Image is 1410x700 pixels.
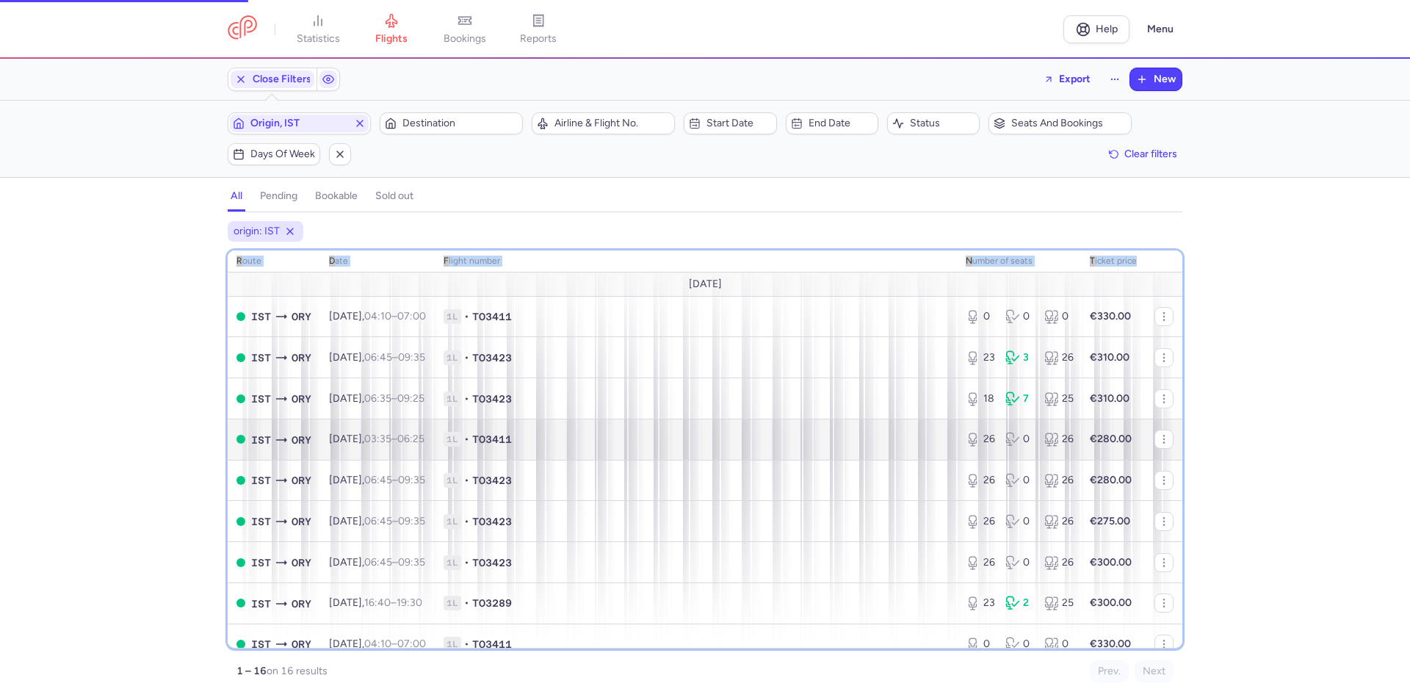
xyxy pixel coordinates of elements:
[1154,73,1176,85] span: New
[1044,596,1072,610] div: 25
[464,392,469,406] span: •
[1044,392,1072,406] div: 25
[292,350,311,366] span: Orly, Paris, France
[1090,392,1129,405] strong: €310.00
[364,433,391,445] time: 03:35
[1104,143,1182,165] button: Clear filters
[228,143,320,165] button: Days of week
[1005,637,1033,652] div: 0
[292,513,311,530] span: Orly, Paris, France
[250,148,315,160] span: Days of week
[397,638,426,650] time: 07:00
[1059,73,1091,84] span: Export
[464,596,469,610] span: •
[444,32,486,46] span: bookings
[887,112,980,134] button: Status
[966,392,994,406] div: 18
[397,596,422,609] time: 19:30
[472,637,512,652] span: TO3411
[444,350,461,365] span: 1L
[706,118,771,129] span: Start date
[315,190,358,203] h4: bookable
[251,432,271,448] span: Istanbul Airport, İstanbul, Turkey
[1090,474,1132,486] strong: €280.00
[228,15,257,43] a: CitizenPlane red outlined logo
[1090,433,1132,445] strong: €280.00
[364,556,425,569] span: –
[397,433,424,445] time: 06:25
[329,515,425,527] span: [DATE],
[786,112,878,134] button: End date
[397,392,424,405] time: 09:25
[464,350,469,365] span: •
[472,514,512,529] span: TO3423
[472,555,512,570] span: TO3423
[532,112,675,134] button: Airline & Flight No.
[472,473,512,488] span: TO3423
[251,513,271,530] span: Istanbul Airport, İstanbul, Turkey
[444,432,461,447] span: 1L
[236,394,245,403] span: OPEN
[375,190,413,203] h4: sold out
[1090,556,1132,569] strong: €300.00
[234,224,280,239] span: origin: IST
[1081,250,1146,273] th: Ticket price
[297,32,340,46] span: statistics
[231,190,242,203] h4: all
[910,118,975,129] span: Status
[364,556,392,569] time: 06:45
[1044,473,1072,488] div: 26
[228,112,371,134] button: Origin, IST
[1090,596,1132,609] strong: €300.00
[1044,514,1072,529] div: 26
[1034,68,1100,91] button: Export
[364,310,426,322] span: –
[1011,118,1127,129] span: Seats and bookings
[251,472,271,488] span: Istanbul Airport, İstanbul, Turkey
[397,310,426,322] time: 07:00
[464,432,469,447] span: •
[1044,637,1072,652] div: 0
[251,555,271,571] span: Istanbul Airport, İstanbul, Turkey
[1090,638,1131,650] strong: €330.00
[398,351,425,364] time: 09:35
[444,637,461,652] span: 1L
[1044,432,1072,447] div: 26
[464,473,469,488] span: •
[292,472,311,488] span: Orly, Paris, France
[1124,148,1177,159] span: Clear filters
[250,118,348,129] span: Origin, IST
[428,13,502,46] a: bookings
[329,310,426,322] span: [DATE],
[1005,309,1033,324] div: 0
[1005,596,1033,610] div: 2
[364,474,392,486] time: 06:45
[398,515,425,527] time: 09:35
[329,433,424,445] span: [DATE],
[364,515,425,527] span: –
[292,432,311,448] span: Orly, Paris, France
[236,665,267,677] strong: 1 – 16
[329,596,422,609] span: [DATE],
[1005,473,1033,488] div: 0
[236,353,245,362] span: OPEN
[520,32,557,46] span: reports
[228,68,317,90] button: Close Filters
[502,13,575,46] a: reports
[444,555,461,570] span: 1L
[1063,15,1129,43] a: Help
[364,351,425,364] span: –
[236,558,245,567] span: OPEN
[364,310,391,322] time: 04:10
[364,433,424,445] span: –
[251,308,271,325] span: Istanbul Airport, İstanbul, Turkey
[260,190,297,203] h4: pending
[364,392,424,405] span: –
[966,309,994,324] div: 0
[1044,350,1072,365] div: 26
[966,555,994,570] div: 26
[281,13,355,46] a: statistics
[1090,351,1129,364] strong: €310.00
[329,474,425,486] span: [DATE],
[364,596,422,609] span: –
